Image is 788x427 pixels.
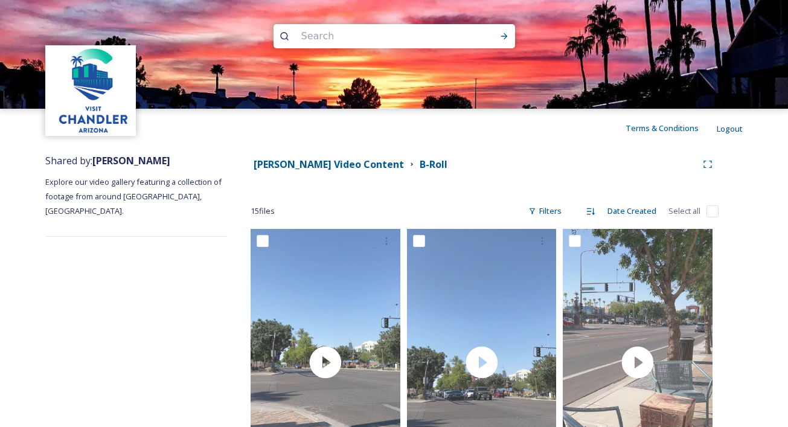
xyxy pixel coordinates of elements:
strong: B-Roll [420,158,447,171]
div: Filters [522,199,568,223]
span: Explore our video gallery featuring a collection of footage from around [GEOGRAPHIC_DATA], [GEOGR... [45,176,223,216]
input: Search [295,23,461,50]
span: 15 file s [251,205,275,217]
span: Select all [668,205,700,217]
span: Shared by: [45,154,170,167]
strong: [PERSON_NAME] Video Content [254,158,404,171]
strong: [PERSON_NAME] [92,154,170,167]
span: Terms & Conditions [626,123,699,133]
span: Logout [717,123,743,134]
div: Date Created [601,199,662,223]
img: download.jpeg [47,47,135,135]
a: Terms & Conditions [626,121,717,135]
